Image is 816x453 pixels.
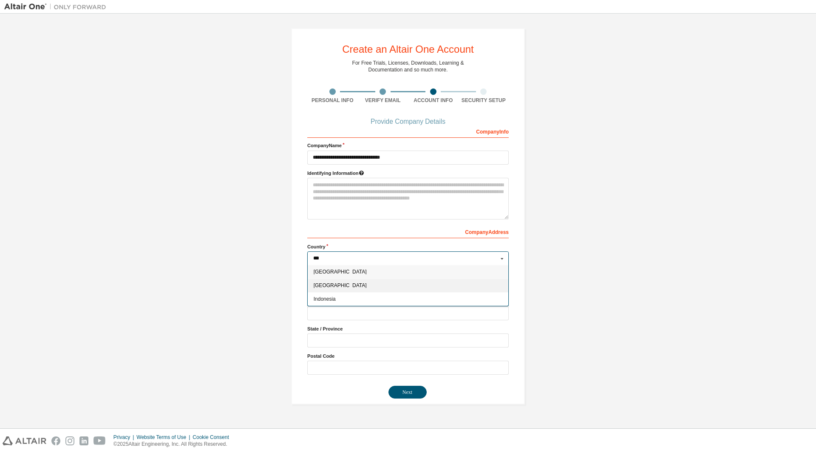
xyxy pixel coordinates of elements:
[459,97,509,104] div: Security Setup
[193,434,234,441] div: Cookie Consent
[93,436,106,445] img: youtube.svg
[408,97,459,104] div: Account Info
[352,60,464,73] div: For Free Trials, Licenses, Downloads, Learning & Documentation and so much more.
[358,97,408,104] div: Verify Email
[307,243,509,250] label: Country
[51,436,60,445] img: facebook.svg
[342,44,474,54] div: Create an Altair One Account
[388,386,427,399] button: Next
[3,436,46,445] img: altair_logo.svg
[113,434,136,441] div: Privacy
[307,225,509,238] div: Company Address
[136,434,193,441] div: Website Terms of Use
[307,353,509,359] label: Postal Code
[314,283,503,288] span: [GEOGRAPHIC_DATA]
[307,97,358,104] div: Personal Info
[307,325,509,332] label: State / Province
[4,3,110,11] img: Altair One
[307,142,509,149] label: Company Name
[307,124,509,138] div: Company Info
[113,441,234,448] p: © 2025 Altair Engineering, Inc. All Rights Reserved.
[314,270,503,275] span: [GEOGRAPHIC_DATA]
[314,296,503,302] span: Indonesia
[307,170,509,177] label: Please provide any information that will help our support team identify your company. Email and n...
[65,436,74,445] img: instagram.svg
[307,119,509,124] div: Provide Company Details
[79,436,88,445] img: linkedin.svg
